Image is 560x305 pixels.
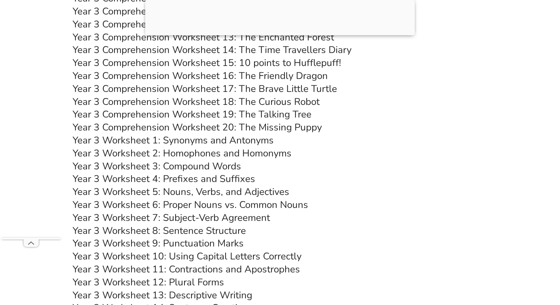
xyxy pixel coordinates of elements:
a: Year 3 Worksheet 13: Descriptive Writing [73,289,252,302]
a: Year 3 Worksheet 8: Sentence Structure [73,224,246,237]
a: Year 3 Worksheet 4: Prefixes and Suffixes [73,172,255,185]
a: Year 3 Worksheet 1: Synonyms and Antonyms [73,134,274,147]
a: Year 3 Comprehension Worksheet 14: The Time Travellers Diary [73,43,351,56]
a: Year 3 Worksheet 9: Punctuation Marks [73,237,244,250]
a: Year 3 Worksheet 12: Plural Forms [73,276,224,289]
a: Year 3 Worksheet 5: Nouns, Verbs, and Adjectives [73,185,289,198]
a: Year 3 Comprehension Worksheet 13: The Enchanted Forest [73,31,334,44]
a: Year 3 Comprehension Worksheet 18: The Curious Robot [73,95,320,108]
a: Year 3 Worksheet 11: Contractions and Apostrophes [73,263,300,276]
a: Year 3 Comprehension Worksheet 17: The Brave Little Turtle [73,82,337,95]
a: Year 3 Comprehension Worksheet 15: 10 points to Hufflepuff! [73,56,341,69]
a: Year 3 Worksheet 3: Compound Words [73,160,241,173]
a: Year 3 Comprehension Worksheet 12: The Lost Treasure Map [73,18,339,31]
a: Year 3 Comprehension Worksheet 11: The Mysterious Key [73,5,324,18]
a: Year 3 Worksheet 10: Using Capital Letters Correctly [73,250,301,263]
a: Year 3 Comprehension Worksheet 20: The Missing Puppy [73,121,322,134]
a: Year 3 Worksheet 6: Proper Nouns vs. Common Nouns [73,198,308,211]
a: Year 3 Comprehension Worksheet 16: The Friendly Dragon [73,69,328,82]
a: Year 3 Worksheet 2: Homophones and Homonyms [73,147,291,160]
iframe: Chat Widget [433,221,560,305]
a: Year 3 Worksheet 7: Subject-Verb Agreement [73,211,270,224]
a: Year 3 Comprehension Worksheet 19: The Talking Tree [73,108,311,121]
iframe: Advertisement [1,15,61,238]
